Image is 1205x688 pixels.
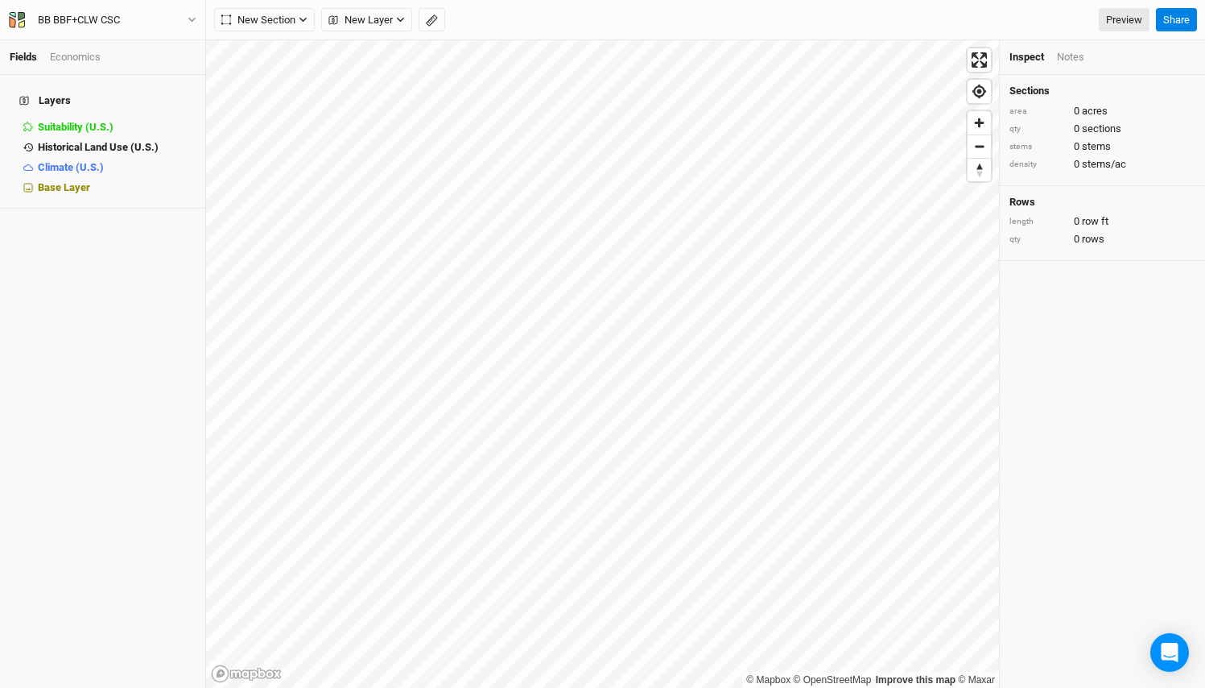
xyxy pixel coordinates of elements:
span: row ft [1082,214,1108,229]
span: stems [1082,139,1111,154]
a: Fields [10,51,37,63]
div: Base Layer [38,181,196,194]
div: Climate (U.S.) [38,161,196,174]
div: length [1009,216,1066,228]
a: Maxar [958,674,995,686]
div: 0 [1009,157,1195,172]
a: Mapbox [746,674,790,686]
div: qty [1009,234,1066,246]
div: 0 [1009,122,1195,136]
span: Base Layer [38,181,90,193]
div: Notes [1057,50,1084,64]
button: Find my location [968,80,991,103]
button: New Section [214,8,315,32]
button: Share [1156,8,1197,32]
span: Reset bearing to north [968,159,991,181]
h4: Rows [1009,196,1195,209]
span: rows [1082,232,1104,247]
span: acres [1082,104,1108,118]
div: 0 [1009,139,1195,154]
span: Historical Land Use (U.S.) [38,141,159,153]
span: Zoom out [968,135,991,158]
div: area [1009,106,1066,118]
button: Reset bearing to north [968,158,991,181]
a: Mapbox logo [211,665,282,683]
button: BB BBF+CLW CSC [8,11,197,29]
a: Preview [1099,8,1149,32]
span: Suitability (U.S.) [38,121,113,133]
div: BB BBF+CLW CSC [38,12,120,28]
h4: Layers [10,85,196,117]
span: stems/ac [1082,157,1126,172]
div: Open Intercom Messenger [1150,633,1189,672]
div: 0 [1009,232,1195,247]
h4: Sections [1009,85,1195,97]
button: Shortcut: M [419,8,445,32]
div: qty [1009,123,1066,135]
div: 0 [1009,214,1195,229]
span: Climate (U.S.) [38,161,104,173]
button: New Layer [321,8,412,32]
button: Enter fullscreen [968,48,991,72]
a: OpenStreetMap [794,674,872,686]
div: density [1009,159,1066,171]
span: sections [1082,122,1121,136]
span: New Section [221,12,295,28]
div: Suitability (U.S.) [38,121,196,134]
div: 0 [1009,104,1195,118]
div: Historical Land Use (U.S.) [38,141,196,154]
div: stems [1009,141,1066,153]
div: Inspect [1009,50,1044,64]
canvas: Map [206,40,999,688]
button: Zoom out [968,135,991,158]
span: New Layer [328,12,393,28]
div: Economics [50,50,101,64]
button: Zoom in [968,111,991,135]
a: Improve this map [876,674,955,686]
